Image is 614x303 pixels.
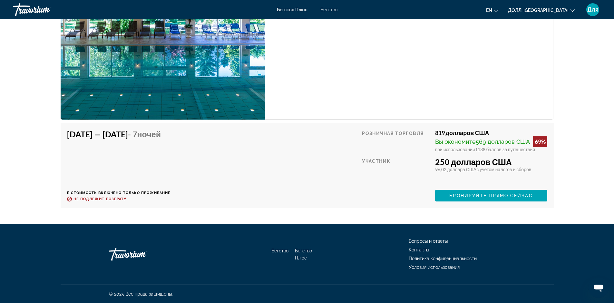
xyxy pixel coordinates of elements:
a: Бегство Плюс [277,7,307,12]
ya-tr-span: - 7 [128,129,137,139]
ya-tr-span: Розничная торговля [362,131,424,136]
a: Травориум [109,245,173,264]
ya-tr-span: 1138 баллов за путешествия [475,147,535,152]
a: Травориум [13,1,77,18]
a: Бегство Плюс [295,248,312,260]
ya-tr-span: Долл. [GEOGRAPHIC_DATA] [508,8,569,13]
ya-tr-span: В стоимость включено только проживание [67,191,171,195]
ya-tr-span: Бронируйте прямо сейчас [449,193,532,198]
ya-tr-span: Участник [362,159,390,164]
button: Пользовательское меню [584,3,601,16]
ya-tr-span: 96,02 доллара США [435,167,477,172]
button: Изменить язык [486,5,498,15]
ya-tr-span: Не подлежит возврату [73,197,127,201]
a: Бегство [271,248,288,253]
button: Изменить валюту [508,5,575,15]
ya-tr-span: [DATE] — [DATE] [67,129,128,139]
a: Вопросы и ответы [409,239,448,244]
div: 69% [533,136,547,147]
ya-tr-span: с учётом налогов и сборов [476,167,531,172]
a: Бегство [320,7,337,12]
a: Условия использования [409,265,460,270]
ya-tr-span: Ночей [137,129,161,139]
button: Бронируйте прямо сейчас [435,190,547,201]
a: Политика конфиденциальности [409,256,477,261]
ya-tr-span: Для [587,6,599,13]
ya-tr-span: 250 долларов США [435,157,512,167]
a: Контакты [409,247,429,252]
ya-tr-span: при использовании [435,147,475,152]
iframe: Кнопка запуска окна обмена сообщениями [588,277,609,298]
ya-tr-span: © 2025 Все права защищены. [109,291,173,297]
ya-tr-span: 569 долларов США [476,138,530,145]
ya-tr-span: 819 долларов США [435,129,489,136]
ya-tr-span: Вы экономите [435,138,476,145]
ya-tr-span: en [486,8,492,13]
